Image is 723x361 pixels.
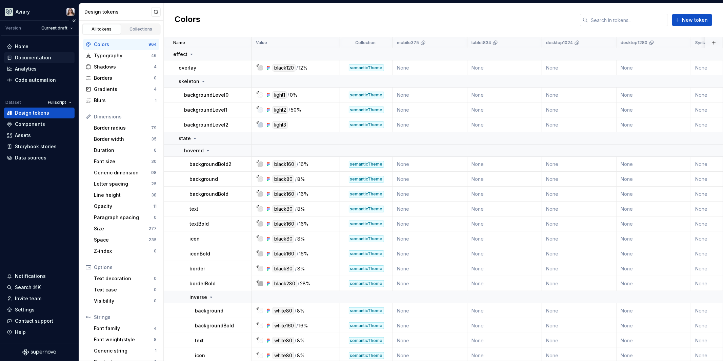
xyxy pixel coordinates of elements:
[542,231,617,246] td: None
[91,190,159,201] a: Line height38
[91,323,159,334] a: Font family4
[15,121,45,128] div: Components
[179,135,191,142] p: state
[94,225,148,232] div: Size
[91,134,159,145] a: Border width35
[5,100,21,105] div: Dataset
[546,40,573,45] p: desktop1024
[4,108,75,118] a: Design tokens
[349,235,384,242] div: semanticTheme
[91,122,159,133] a: Border radius79
[393,172,467,187] td: None
[91,334,159,345] a: Font weight/style8
[4,327,75,338] button: Help
[467,261,542,276] td: None
[273,175,294,183] div: black80
[296,64,298,72] div: /
[15,295,41,302] div: Invite team
[155,348,157,354] div: 1
[151,170,157,175] div: 98
[153,204,157,209] div: 11
[83,84,159,95] a: Gradients4
[299,220,308,228] div: 16%
[94,347,155,354] div: Generic string
[94,264,157,271] div: Options
[393,246,467,261] td: None
[542,172,617,187] td: None
[467,172,542,187] td: None
[617,60,691,75] td: None
[184,147,204,154] p: hovered
[295,352,296,359] div: /
[299,322,308,329] div: 16%
[189,221,209,227] p: textBold
[349,265,384,272] div: semanticTheme
[298,280,299,287] div: /
[94,298,154,304] div: Visibility
[467,333,542,348] td: None
[91,296,159,306] a: Visibility0
[299,190,308,198] div: 16%
[66,8,75,16] img: Brittany Hogg
[273,205,294,213] div: black80
[83,73,159,83] a: Borders0
[154,148,157,153] div: 0
[349,322,384,329] div: semanticTheme
[273,235,294,243] div: black80
[349,337,384,344] div: semanticTheme
[393,117,467,132] td: None
[4,152,75,163] a: Data sources
[256,40,267,45] p: Value
[542,117,617,132] td: None
[542,88,617,102] td: None
[393,88,467,102] td: None
[542,261,617,276] td: None
[15,154,46,161] div: Data sources
[22,349,56,356] svg: Supernova Logo
[349,64,384,71] div: semanticTheme
[94,169,151,176] div: Generic dimension
[617,187,691,202] td: None
[617,88,691,102] td: None
[393,276,467,291] td: None
[349,92,384,98] div: semanticTheme
[4,130,75,141] a: Assets
[189,191,228,197] p: backgroundBold
[467,187,542,202] td: None
[154,215,157,220] div: 0
[154,298,157,304] div: 0
[273,91,287,99] div: light1
[273,352,294,359] div: white80
[617,216,691,231] td: None
[297,235,305,243] div: 8%
[542,60,617,75] td: None
[15,77,56,83] div: Code automation
[189,265,205,272] p: border
[91,212,159,223] a: Paragraph spacing0
[349,352,384,359] div: semanticTheme
[349,280,384,287] div: semanticTheme
[393,333,467,348] td: None
[195,337,204,344] p: text
[617,246,691,261] td: None
[393,102,467,117] td: None
[297,205,305,213] div: 8%
[148,237,157,243] div: 235
[5,25,21,31] div: Version
[349,206,384,212] div: semanticTheme
[84,8,151,15] div: Design tokens
[542,276,617,291] td: None
[41,25,67,31] span: Current draft
[94,286,154,293] div: Text case
[349,161,384,168] div: semanticTheme
[151,53,157,58] div: 46
[189,161,232,168] p: backgroundBold2
[297,175,305,183] div: 8%
[94,136,151,142] div: Border width
[94,125,151,131] div: Border radius
[273,322,296,329] div: white160
[467,246,542,261] td: None
[299,160,308,168] div: 16%
[542,157,617,172] td: None
[273,337,294,344] div: white80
